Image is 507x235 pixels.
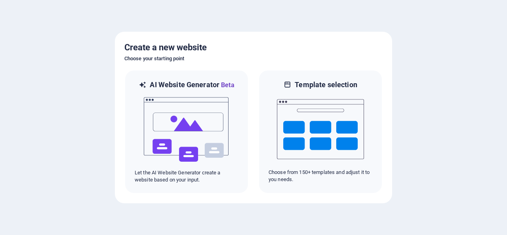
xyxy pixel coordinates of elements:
[135,169,238,183] p: Let the AI Website Generator create a website based on your input.
[269,169,372,183] p: Choose from 150+ templates and adjust it to you needs.
[258,70,383,194] div: Template selectionChoose from 150+ templates and adjust it to you needs.
[124,54,383,63] h6: Choose your starting point
[219,81,234,89] span: Beta
[143,90,230,169] img: ai
[124,70,249,194] div: AI Website GeneratorBetaaiLet the AI Website Generator create a website based on your input.
[124,41,383,54] h5: Create a new website
[150,80,234,90] h6: AI Website Generator
[295,80,357,90] h6: Template selection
